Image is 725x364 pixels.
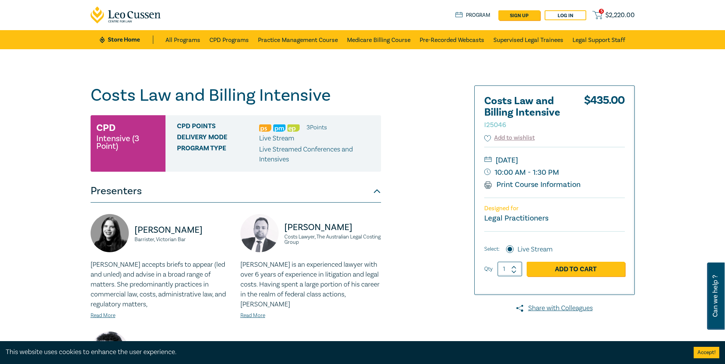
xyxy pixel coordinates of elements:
span: Live Stream [259,134,294,143]
a: Read More [91,312,115,319]
a: Supervised Legal Trainees [493,30,563,49]
div: This website uses cookies to enhance the user experience. [6,347,682,357]
a: Share with Colleagues [474,303,635,313]
div: $ 435.00 [584,95,625,134]
p: Designed for [484,205,625,212]
a: Log in [545,10,586,20]
h1: Costs Law and Billing Intensive [91,85,381,105]
a: Read More [240,312,265,319]
li: 3 Point s [307,122,327,132]
p: [PERSON_NAME] [284,221,381,234]
span: CPD Points [177,122,259,132]
a: Pre-Recorded Webcasts [420,30,484,49]
img: Ethics & Professional Responsibility [287,124,300,132]
h3: CPD [96,121,115,135]
a: CPD Programs [209,30,249,49]
a: Print Course Information [484,180,581,190]
span: Program type [177,145,259,164]
a: Legal Support Staff [573,30,625,49]
span: Select: [484,245,500,253]
span: Can we help ? [712,267,719,325]
p: Live Streamed Conferences and Intensives [259,145,375,164]
a: All Programs [165,30,200,49]
small: Intensive (3 Point) [96,135,160,150]
label: Qty [484,265,493,273]
small: I25046 [484,121,506,129]
a: sign up [498,10,540,20]
img: https://s3.ap-southeast-2.amazonaws.com/leo-cussen-store-production-content/Contacts/Andrew%20Cha... [240,214,279,252]
a: Program [455,11,491,19]
p: [PERSON_NAME] accepts briefs to appear (led and unled) and advise in a broad range of matters. Sh... [91,260,231,309]
input: 1 [498,262,522,276]
small: 10:00 AM - 1:30 PM [484,166,625,179]
img: Professional Skills [259,124,271,132]
span: $ 2,220.00 [605,11,635,19]
p: [PERSON_NAME] is an experienced lawyer with over 6 years of experience in litigation and legal co... [240,260,381,309]
small: [DATE] [484,154,625,166]
button: Add to wishlist [484,134,535,142]
a: Add to Cart [527,262,625,276]
small: Barrister, Victorian Bar [135,237,231,242]
h2: Costs Law and Billing Intensive [484,95,568,130]
button: Accept cookies [694,347,719,358]
small: Costs Lawyer, The Australian Legal Costing Group [284,234,381,245]
label: Live Stream [517,245,553,254]
small: Legal Practitioners [484,213,548,223]
img: https://s3.ap-southeast-2.amazonaws.com/leo-cussen-store-production-content/Contacts/Annabelle%20... [91,214,129,252]
button: Presenters [91,180,381,203]
a: Practice Management Course [258,30,338,49]
a: Store Home [100,35,153,44]
span: Delivery Mode [177,134,259,143]
p: [PERSON_NAME] [135,224,231,236]
img: Practice Management & Business Skills [273,124,285,132]
a: Medicare Billing Course [347,30,410,49]
span: 5 [599,9,604,14]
